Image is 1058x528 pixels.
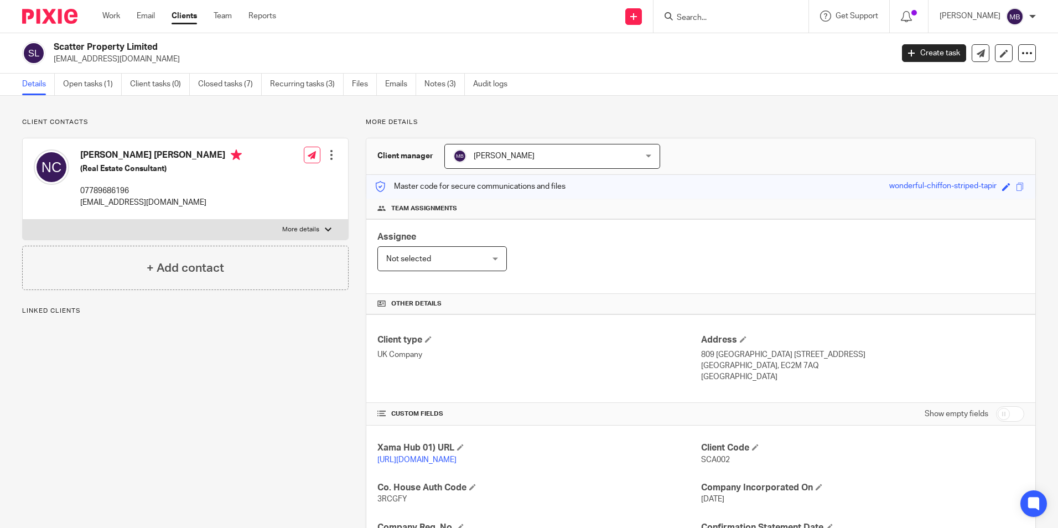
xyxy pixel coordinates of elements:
[63,74,122,95] a: Open tasks (1)
[270,74,344,95] a: Recurring tasks (3)
[391,299,442,308] span: Other details
[453,149,466,163] img: svg%3E
[377,334,701,346] h4: Client type
[386,255,431,263] span: Not selected
[474,152,535,160] span: [PERSON_NAME]
[22,42,45,65] img: svg%3E
[701,495,724,503] span: [DATE]
[940,11,1000,22] p: [PERSON_NAME]
[80,163,242,174] h5: (Real Estate Consultant)
[676,13,775,23] input: Search
[147,260,224,277] h4: + Add contact
[377,349,701,360] p: UK Company
[130,74,190,95] a: Client tasks (0)
[377,456,457,464] a: [URL][DOMAIN_NAME]
[22,74,55,95] a: Details
[377,482,701,494] h4: Co. House Auth Code
[701,371,1024,382] p: [GEOGRAPHIC_DATA]
[473,74,516,95] a: Audit logs
[377,442,701,454] h4: Xama Hub 01) URL
[248,11,276,22] a: Reports
[925,408,988,420] label: Show empty fields
[375,181,566,192] p: Master code for secure communications and files
[80,197,242,208] p: [EMAIL_ADDRESS][DOMAIN_NAME]
[137,11,155,22] a: Email
[1006,8,1024,25] img: svg%3E
[172,11,197,22] a: Clients
[34,149,69,185] img: svg%3E
[80,149,242,163] h4: [PERSON_NAME] [PERSON_NAME]
[282,225,319,234] p: More details
[902,44,966,62] a: Create task
[214,11,232,22] a: Team
[391,204,457,213] span: Team assignments
[701,456,730,464] span: SCA002
[701,360,1024,371] p: [GEOGRAPHIC_DATA], EC2M 7AQ
[889,180,997,193] div: wonderful-chiffon-striped-tapir
[231,149,242,161] i: Primary
[377,495,407,503] span: 3RCGFY
[701,482,1024,494] h4: Company Incorporated On
[385,74,416,95] a: Emails
[54,42,719,53] h2: Scatter Property Limited
[701,334,1024,346] h4: Address
[102,11,120,22] a: Work
[22,9,77,24] img: Pixie
[352,74,377,95] a: Files
[836,12,878,20] span: Get Support
[701,349,1024,360] p: 809 [GEOGRAPHIC_DATA] [STREET_ADDRESS]
[22,118,349,127] p: Client contacts
[377,232,416,241] span: Assignee
[701,442,1024,454] h4: Client Code
[80,185,242,196] p: 07789686196
[198,74,262,95] a: Closed tasks (7)
[366,118,1036,127] p: More details
[22,307,349,315] p: Linked clients
[424,74,465,95] a: Notes (3)
[54,54,885,65] p: [EMAIL_ADDRESS][DOMAIN_NAME]
[377,410,701,418] h4: CUSTOM FIELDS
[377,151,433,162] h3: Client manager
